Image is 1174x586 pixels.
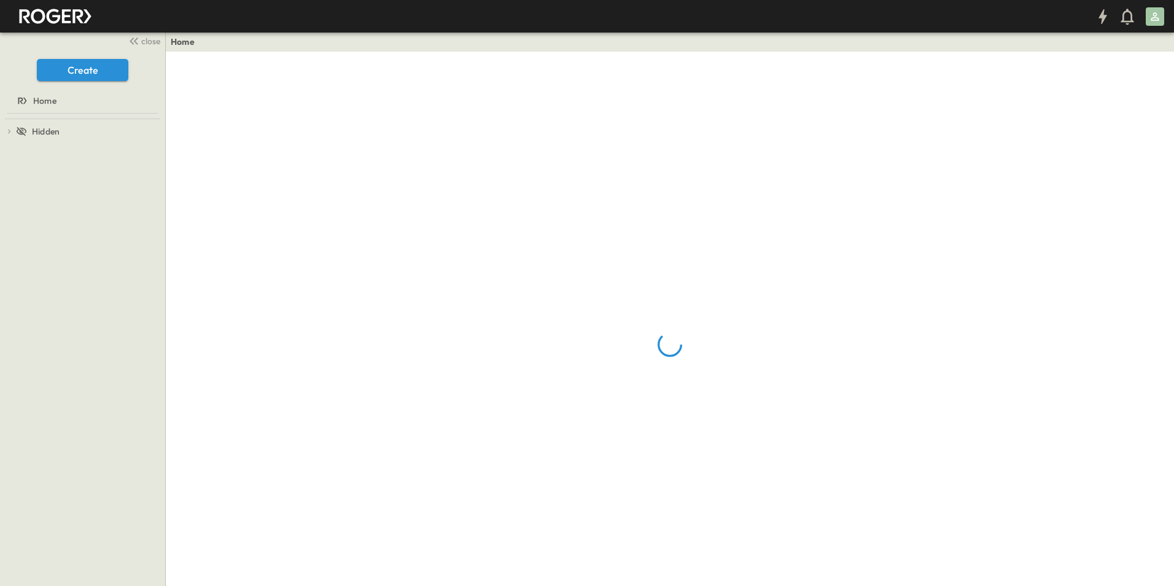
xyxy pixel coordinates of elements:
[32,125,60,138] span: Hidden
[37,59,128,81] button: Create
[123,32,163,49] button: close
[141,35,160,47] span: close
[171,36,195,48] a: Home
[171,36,202,48] nav: breadcrumbs
[33,95,56,107] span: Home
[2,92,160,109] a: Home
